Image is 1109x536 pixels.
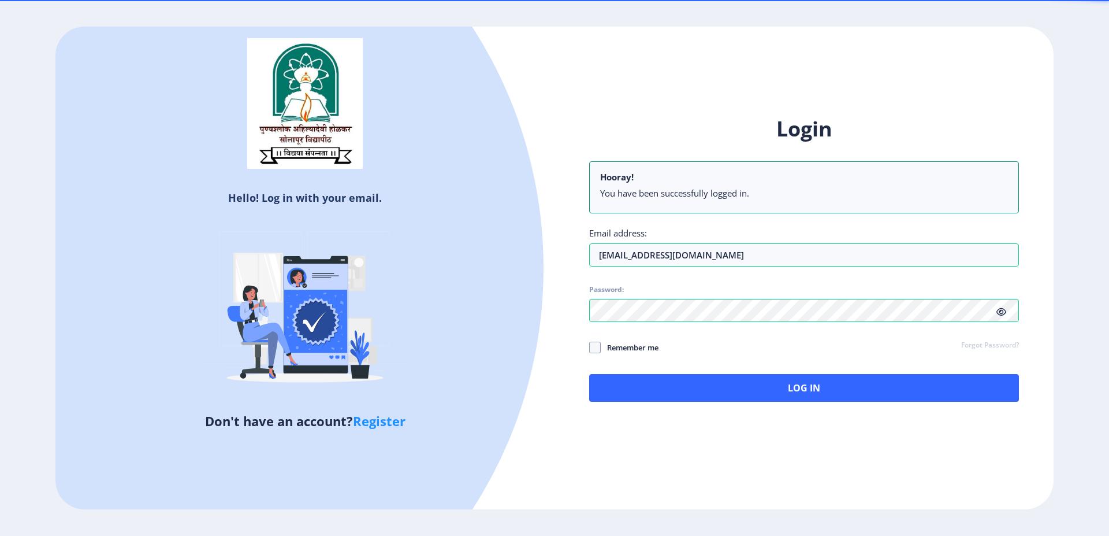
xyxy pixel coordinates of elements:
h1: Login [589,115,1019,143]
h5: Don't have an account? [64,412,546,430]
img: sulogo.png [247,38,363,169]
label: Email address: [589,227,647,239]
input: Email address [589,243,1019,267]
a: Register [353,412,405,430]
span: Remember me [601,341,658,354]
button: Log In [589,374,1019,402]
label: Password: [589,285,624,294]
li: You have been successfully logged in. [600,187,1008,199]
a: Forgot Password? [961,341,1019,351]
b: Hooray! [600,171,634,183]
img: Verified-rafiki.svg [204,209,406,412]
